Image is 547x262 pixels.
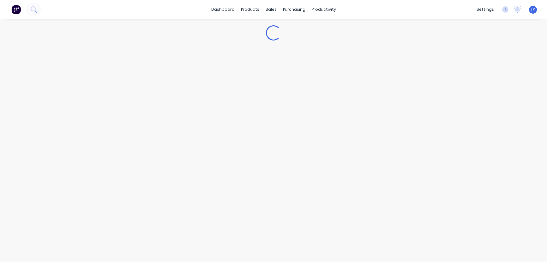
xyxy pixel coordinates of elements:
div: purchasing [280,5,309,14]
div: settings [473,5,497,14]
img: Factory [11,5,21,14]
div: sales [262,5,280,14]
a: dashboard [208,5,238,14]
span: JP [531,7,535,12]
div: productivity [309,5,339,14]
div: products [238,5,262,14]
